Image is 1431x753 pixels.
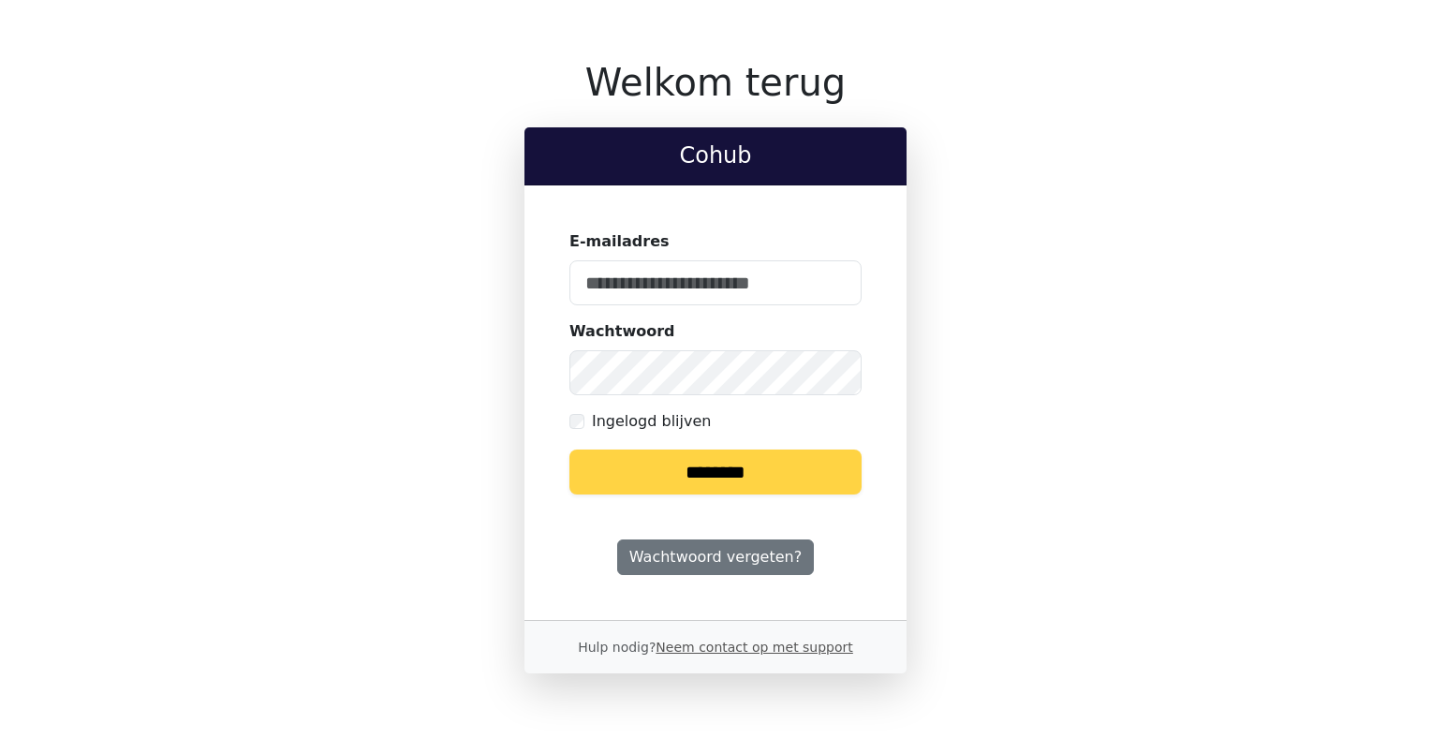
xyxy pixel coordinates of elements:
[656,640,852,655] a: Neem contact op met support
[592,410,711,433] label: Ingelogd blijven
[524,60,907,105] h1: Welkom terug
[617,539,814,575] a: Wachtwoord vergeten?
[569,230,670,253] label: E-mailadres
[539,142,892,170] h2: Cohub
[578,640,853,655] small: Hulp nodig?
[569,320,675,343] label: Wachtwoord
